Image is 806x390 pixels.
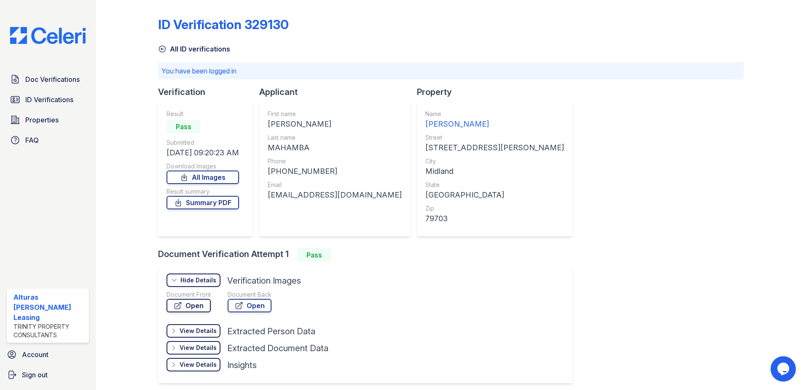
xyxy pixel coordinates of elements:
div: Document Back [228,290,271,299]
span: Doc Verifications [25,74,80,84]
div: Property [417,86,579,98]
div: [PERSON_NAME] [268,118,402,130]
div: Submitted [167,138,239,147]
a: Name [PERSON_NAME] [425,110,564,130]
div: ID Verification 329130 [158,17,289,32]
div: Document Front [167,290,211,299]
div: Zip [425,204,564,213]
span: Sign out [22,370,48,380]
div: Pass [297,248,331,262]
a: Doc Verifications [7,71,89,88]
div: City [425,157,564,165]
p: You have been logged in [161,66,740,76]
div: Document Verification Attempt 1 [158,248,579,262]
div: Email [268,181,402,189]
span: Properties [25,115,59,125]
div: MAHAMBA [268,142,402,154]
a: FAQ [7,132,89,149]
div: [PHONE_NUMBER] [268,165,402,177]
div: [GEOGRAPHIC_DATA] [425,189,564,201]
span: ID Verifications [25,95,73,105]
div: Street [425,133,564,142]
div: State [425,181,564,189]
div: Result summary [167,187,239,196]
span: FAQ [25,135,39,145]
div: Extracted Document Data [227,342,328,354]
div: Name [425,110,564,118]
div: Verification [158,86,259,98]
a: Properties [7,111,89,128]
div: Result [167,110,239,118]
div: Pass [167,120,200,133]
a: Open [228,299,271,312]
a: Open [167,299,211,312]
div: Extracted Person Data [227,325,315,337]
div: Last name [268,133,402,142]
div: First name [268,110,402,118]
a: ID Verifications [7,91,89,108]
div: View Details [180,360,217,369]
div: Alturas [PERSON_NAME] Leasing [13,292,86,322]
div: 79703 [425,213,564,225]
a: All ID verifications [158,44,230,54]
div: Insights [227,359,257,371]
img: CE_Logo_Blue-a8612792a0a2168367f1c8372b55b34899dd931a85d93a1a3d3e32e68fde9ad4.png [3,27,92,44]
a: Sign out [3,366,92,383]
a: Summary PDF [167,196,239,209]
span: Account [22,349,48,360]
div: Trinity Property Consultants [13,322,86,339]
div: [STREET_ADDRESS][PERSON_NAME] [425,142,564,154]
a: All Images [167,171,239,184]
div: Midland [425,165,564,177]
div: Download Images [167,162,239,171]
iframe: chat widget [771,356,798,382]
a: Account [3,346,92,363]
div: Phone [268,157,402,165]
div: View Details [180,344,217,352]
div: View Details [180,327,217,335]
div: [DATE] 09:20:23 AM [167,147,239,159]
div: Hide Details [180,276,216,284]
div: Applicant [259,86,417,98]
div: [PERSON_NAME] [425,118,564,130]
div: Verification Images [227,275,301,287]
div: [EMAIL_ADDRESS][DOMAIN_NAME] [268,189,402,201]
